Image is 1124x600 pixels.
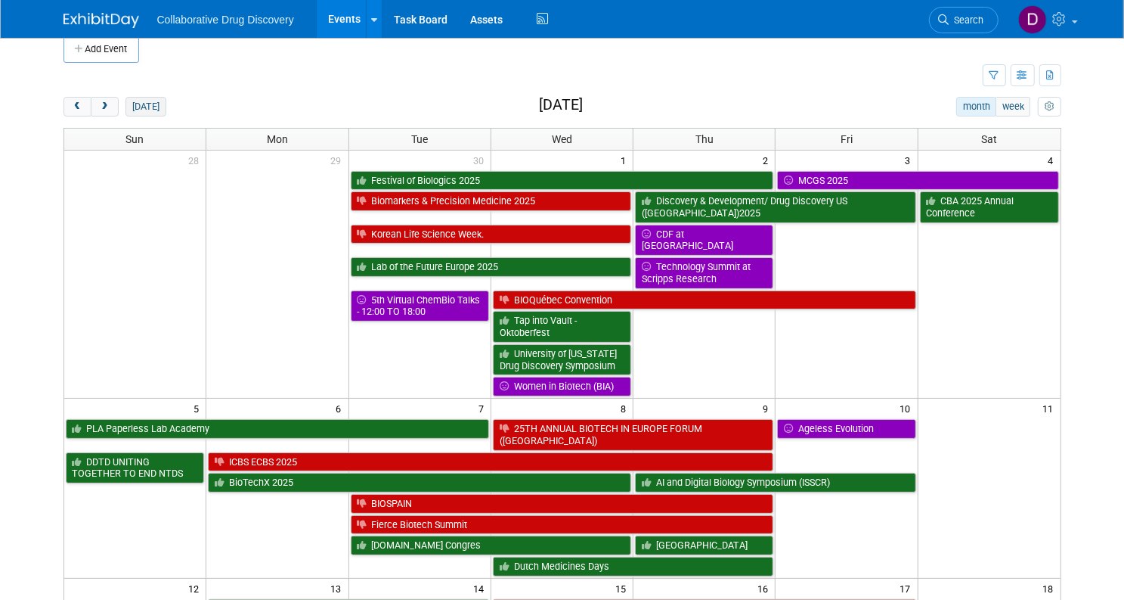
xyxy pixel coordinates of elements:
a: Lab of the Future Europe 2025 [351,257,632,277]
a: AI and Digital Biology Symposium (ISSCR) [635,473,916,493]
span: Sun [125,133,144,145]
a: DDTD UNITING TOGETHER TO END NTDS [66,452,205,483]
span: Fri [841,133,853,145]
span: 2 [761,151,775,169]
a: Festival of Biologics 2025 [351,171,774,191]
span: 13 [330,579,348,598]
a: [DOMAIN_NAME] Congres [351,536,632,555]
a: Biomarkers & Precision Medicine 2025 [351,191,632,211]
span: 7 [477,399,491,418]
a: 5th Virtual ChemBio Talks - 12:00 TO 18:00 [351,291,489,322]
span: Collaborative Drug Discovery [157,14,294,26]
a: Korean Life Science Week. [351,225,632,244]
span: 29 [330,151,348,169]
span: Thu [695,133,714,145]
span: Sat [981,133,997,145]
button: [DATE] [125,97,166,117]
span: 14 [472,579,491,598]
a: PLA Paperless Lab Academy [66,419,489,439]
i: Personalize Calendar [1045,102,1054,112]
span: 18 [1042,579,1061,598]
a: BioTechX 2025 [208,473,631,493]
a: University of [US_STATE] Drug Discovery Symposium [493,344,631,375]
a: MCGS 2025 [777,171,1058,191]
a: Ageless Evolution [777,419,915,439]
span: 10 [899,399,918,418]
span: 30 [472,151,491,169]
span: 4 [1047,151,1061,169]
span: 8 [619,399,633,418]
span: 16 [756,579,775,598]
button: month [956,97,996,117]
span: 28 [187,151,206,169]
img: ExhibitDay [63,13,139,28]
span: 6 [335,399,348,418]
span: 1 [619,151,633,169]
a: Search [929,7,999,33]
a: BIOQuébec Convention [493,291,916,310]
span: Wed [552,133,572,145]
a: Women in Biotech (BIA) [493,377,631,396]
a: Tap into Vault - Oktoberfest [493,311,631,342]
h2: [DATE] [539,97,583,113]
button: week [995,97,1030,117]
a: Discovery & Development/ Drug Discovery US ([GEOGRAPHIC_DATA])2025 [635,191,916,222]
span: 12 [187,579,206,598]
span: 5 [192,399,206,418]
a: Fierce Biotech Summit [351,515,774,535]
a: BIOSPAIN [351,494,774,514]
a: CBA 2025 Annual Conference [920,191,1059,222]
a: CDF at [GEOGRAPHIC_DATA] [635,225,773,256]
span: 15 [614,579,633,598]
a: Dutch Medicines Days [493,557,774,577]
span: 17 [899,579,918,598]
button: myCustomButton [1038,97,1061,117]
button: next [91,97,119,117]
a: ICBS ECBS 2025 [208,452,773,472]
button: Add Event [63,36,139,63]
img: Daniel Castro [1018,5,1047,34]
span: 9 [761,399,775,418]
span: Mon [267,133,288,145]
span: 11 [1042,399,1061,418]
a: [GEOGRAPHIC_DATA] [635,536,773,555]
span: Tue [411,133,428,145]
span: Search [949,14,984,26]
span: 3 [904,151,918,169]
a: Technology Summit at Scripps Research [635,257,773,288]
button: prev [63,97,91,117]
a: 25TH ANNUAL BIOTECH IN EUROPE FORUM ([GEOGRAPHIC_DATA]) [493,419,774,450]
